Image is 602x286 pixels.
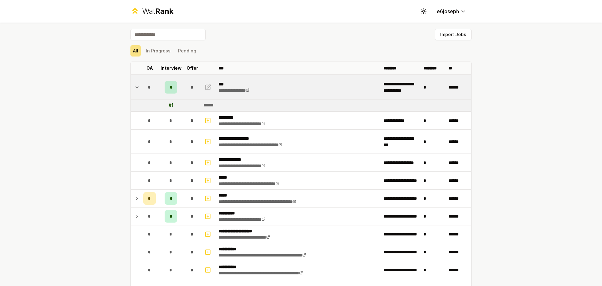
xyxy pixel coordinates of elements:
button: In Progress [143,45,173,57]
a: WatRank [130,6,173,16]
button: Import Jobs [435,29,472,40]
p: OA [146,65,153,71]
span: Rank [155,7,173,16]
button: Pending [176,45,199,57]
div: # 1 [169,102,173,108]
span: e6joseph [437,8,459,15]
p: Offer [187,65,198,71]
p: Interview [161,65,182,71]
button: All [130,45,141,57]
div: Wat [142,6,173,16]
button: e6joseph [432,6,472,17]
